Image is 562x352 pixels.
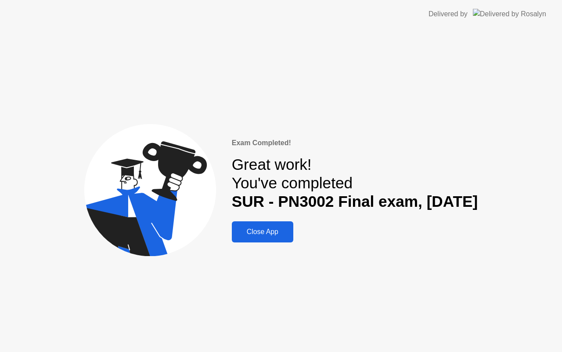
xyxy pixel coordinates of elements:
[232,155,478,211] div: Great work! You've completed
[232,193,478,210] b: SUR - PN3002 Final exam, [DATE]
[234,228,291,236] div: Close App
[473,9,546,19] img: Delivered by Rosalyn
[232,221,293,242] button: Close App
[232,138,478,148] div: Exam Completed!
[429,9,468,19] div: Delivered by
